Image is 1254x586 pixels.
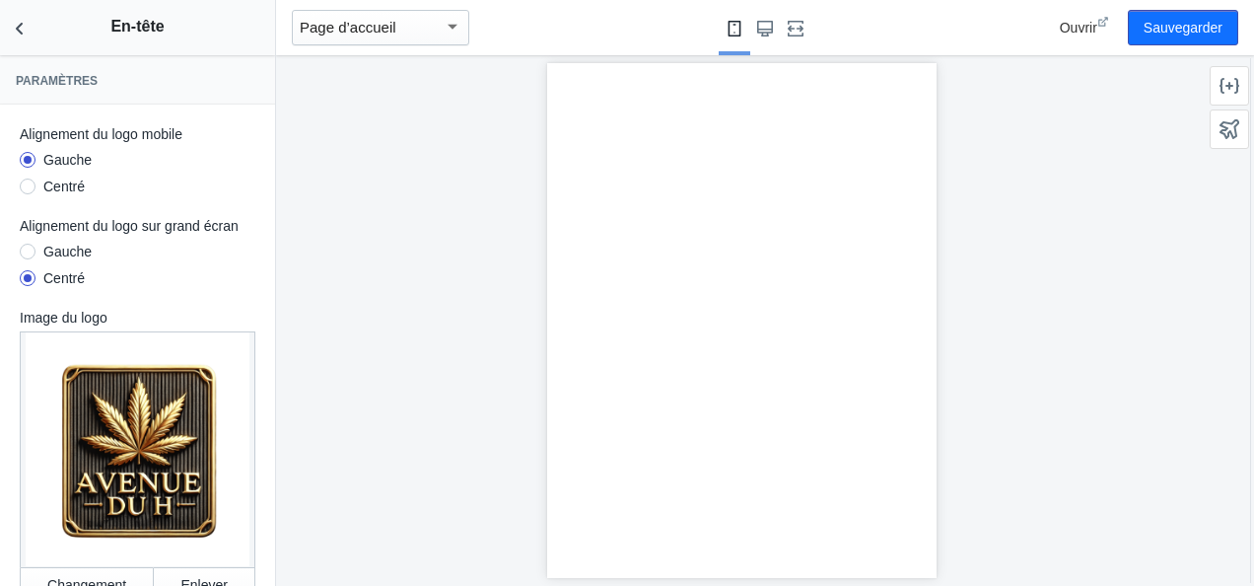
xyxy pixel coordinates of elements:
[20,216,255,236] label: Alignement du logo sur grand écran
[43,150,92,170] div: Gauche
[20,124,255,144] label: Alignement du logo mobile
[43,242,92,261] div: Gauche
[1128,10,1238,45] button: Sauvegarder
[16,73,259,89] h3: Paramètres
[300,19,396,36] mat-select-trigger: Page d’accueil
[20,308,255,328] label: Image du logo
[1060,20,1097,36] span: Ouvrir
[43,268,85,288] div: Centré
[43,177,85,196] div: Centré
